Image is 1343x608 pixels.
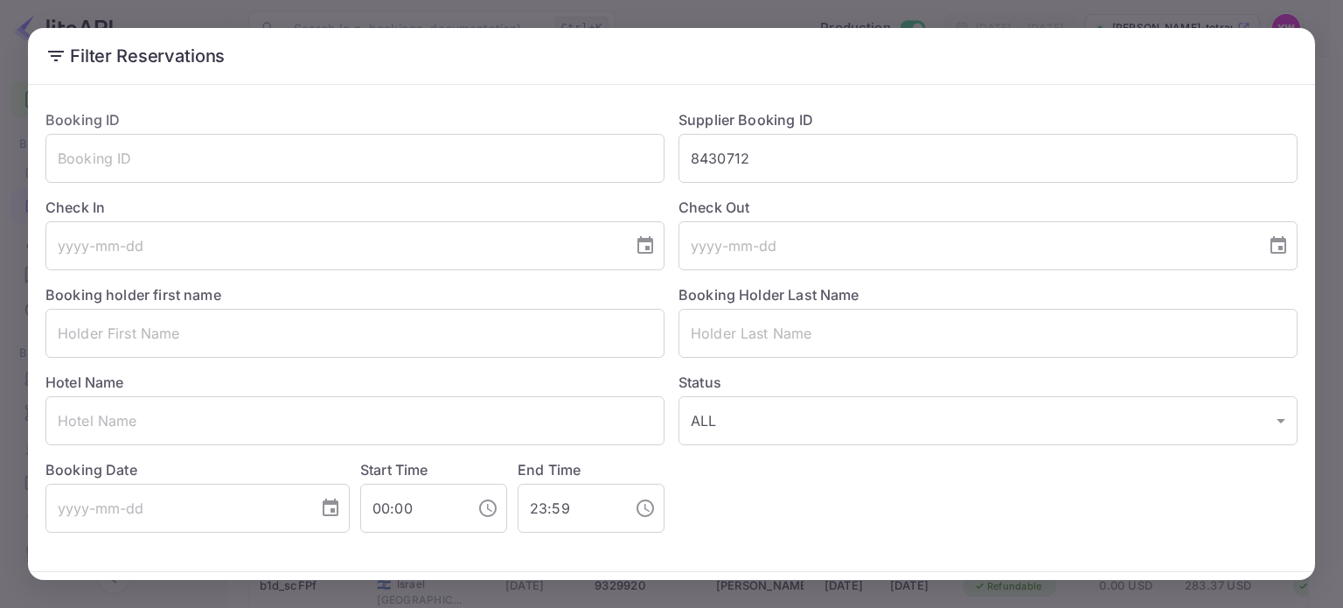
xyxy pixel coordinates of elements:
[678,111,813,129] label: Supplier Booking ID
[678,197,1298,218] label: Check Out
[45,459,350,480] label: Booking Date
[45,396,665,445] input: Hotel Name
[360,461,428,479] label: Start Time
[313,491,348,526] button: Choose date
[678,134,1298,183] input: Supplier Booking ID
[678,221,1254,270] input: yyyy-mm-dd
[360,484,463,533] input: hh:mm
[518,461,581,479] label: End Time
[45,221,621,270] input: yyyy-mm-dd
[678,309,1298,358] input: Holder Last Name
[678,286,859,304] label: Booking Holder Last Name
[628,491,663,526] button: Choose time, selected time is 11:59 PM
[628,228,663,263] button: Choose date
[28,28,1315,84] h2: Filter Reservations
[45,197,665,218] label: Check In
[45,309,665,358] input: Holder First Name
[470,491,505,526] button: Choose time, selected time is 12:00 AM
[45,374,124,391] label: Hotel Name
[45,286,221,304] label: Booking holder first name
[45,484,306,533] input: yyyy-mm-dd
[45,111,121,129] label: Booking ID
[678,372,1298,393] label: Status
[678,396,1298,445] div: ALL
[518,484,621,533] input: hh:mm
[1261,228,1296,263] button: Choose date
[45,134,665,183] input: Booking ID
